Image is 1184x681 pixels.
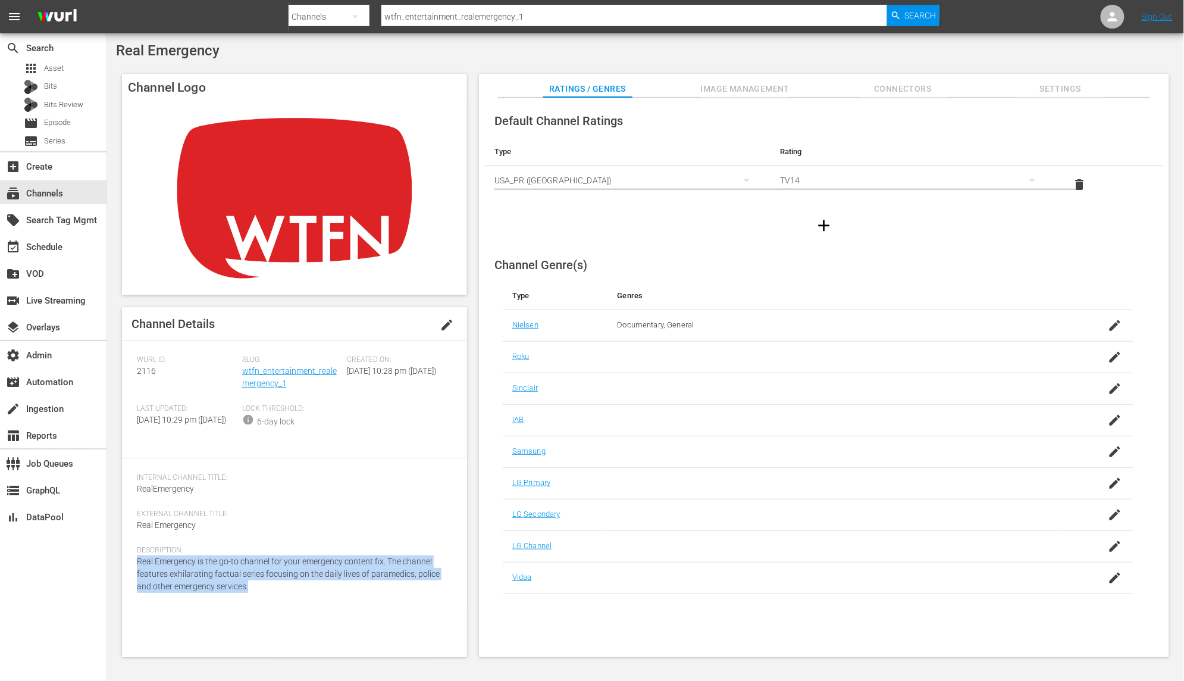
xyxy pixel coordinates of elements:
span: Lock Threshold: [242,404,342,414]
span: Live Streaming [6,293,20,308]
button: edit [433,311,461,339]
span: GraphQL [6,483,20,498]
span: Ratings / Genres [543,82,632,96]
a: Samsung [512,446,546,455]
span: Series [44,135,65,147]
a: wtfn_entertainment_realemergency_1 [242,366,337,388]
span: Search Tag Mgmt [6,213,20,227]
span: Created On: [347,355,446,365]
span: Reports [6,429,20,443]
span: RealEmergency [137,484,194,493]
div: TV14 [780,164,1047,197]
th: Type [485,138,770,166]
table: simple table [485,138,1163,203]
a: IAB [512,415,524,424]
th: Type [503,282,608,310]
div: 6-day lock [257,416,295,428]
span: Connectors [859,82,948,96]
div: USA_PR ([GEOGRAPHIC_DATA]) [494,164,761,197]
span: Image Management [701,82,790,96]
span: Last Updated: [137,404,236,414]
span: Create [6,160,20,174]
span: [DATE] 10:28 pm ([DATE]) [347,366,437,376]
span: Channel Genre(s) [494,258,587,272]
span: Internal Channel Title: [137,473,446,483]
a: Sign Out [1142,12,1173,21]
span: Asset [24,61,38,76]
span: Real Emergency [137,520,196,530]
a: Vidaa [512,573,532,582]
span: External Channel Title: [137,510,446,519]
span: Bits [44,80,57,92]
a: LG Primary [512,478,550,487]
span: Search [6,41,20,55]
th: Rating [770,138,1056,166]
span: Default Channel Ratings [494,114,623,128]
span: Admin [6,348,20,363]
th: Genres [608,282,1064,310]
span: Slug: [242,355,342,365]
span: VOD [6,267,20,281]
span: DataPool [6,510,20,524]
span: Settings [1016,82,1105,96]
a: LG Channel [512,541,552,550]
span: [DATE] 10:29 pm ([DATE]) [137,415,227,424]
button: Search [887,5,939,26]
span: Episode [44,117,71,129]
a: Sinclair [512,383,538,392]
span: Ingestion [6,402,20,416]
span: Episode [24,116,38,130]
span: Search [905,5,936,26]
h4: Channel Logo [122,74,467,101]
span: Real Emergency [116,42,220,59]
img: ans4CAIJ8jUAAAAAAAAAAAAAAAAAAAAAAAAgQb4GAAAAAAAAAAAAAAAAAAAAAAAAJMjXAAAAAAAAAAAAAAAAAAAAAAAAgAT5G... [29,3,86,31]
a: LG Secondary [512,510,560,518]
img: Real Emergency [122,101,467,295]
span: Schedule [6,240,20,254]
span: delete [1073,177,1087,192]
span: Bits Review [44,99,83,111]
span: Automation [6,375,20,389]
button: delete [1066,170,1094,199]
span: Channel Details [131,317,215,331]
span: Description: [137,546,446,555]
span: edit [440,318,454,332]
span: Asset [44,63,64,74]
a: Roku [512,352,530,361]
span: Wurl ID: [137,355,236,365]
span: 2116 [137,366,156,376]
span: Job Queues [6,457,20,471]
span: Channels [6,186,20,201]
div: Bits [24,80,38,94]
a: Nielsen [512,320,538,329]
span: menu [7,10,21,24]
span: info [242,414,254,426]
span: Series [24,134,38,148]
span: Real Emergency is the go-to channel for your emergency content fix. The channel features exhilara... [137,557,440,591]
span: Overlays [6,320,20,335]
